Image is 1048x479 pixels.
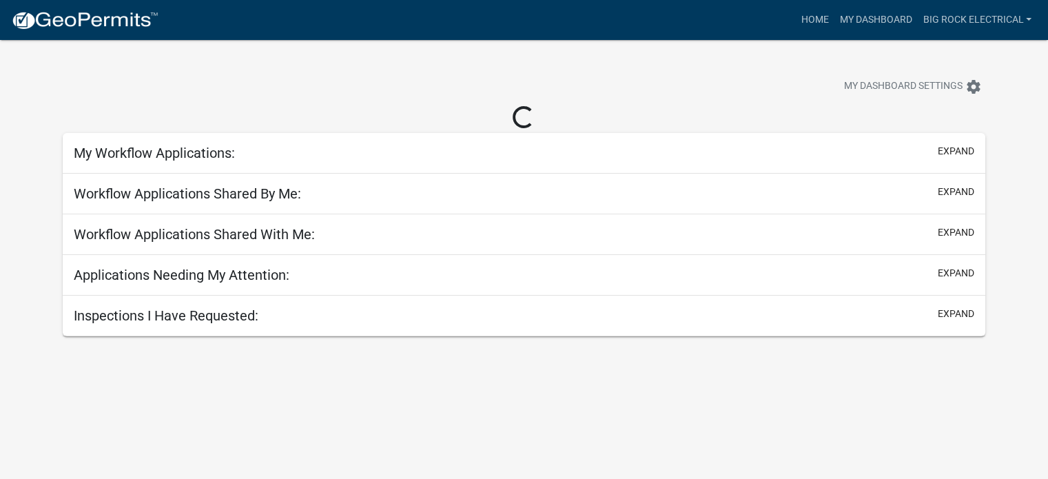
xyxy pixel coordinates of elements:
[834,7,917,33] a: My Dashboard
[938,266,974,281] button: expand
[917,7,1037,33] a: Big Rock Electrical
[938,225,974,240] button: expand
[965,79,982,95] i: settings
[795,7,834,33] a: Home
[74,145,235,161] h5: My Workflow Applications:
[74,185,301,202] h5: Workflow Applications Shared By Me:
[74,226,315,243] h5: Workflow Applications Shared With Me:
[938,144,974,159] button: expand
[844,79,963,95] span: My Dashboard Settings
[938,307,974,321] button: expand
[833,73,993,100] button: My Dashboard Settingssettings
[938,185,974,199] button: expand
[74,307,258,324] h5: Inspections I Have Requested:
[74,267,289,283] h5: Applications Needing My Attention:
